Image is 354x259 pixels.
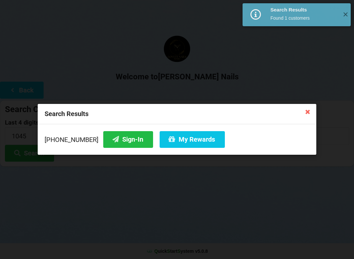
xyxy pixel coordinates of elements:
div: Search Results [38,104,316,124]
button: My Rewards [160,131,225,148]
div: Found 1 customers [270,15,338,21]
div: [PHONE_NUMBER] [45,131,309,148]
div: Search Results [270,7,338,13]
button: Sign-In [103,131,153,148]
